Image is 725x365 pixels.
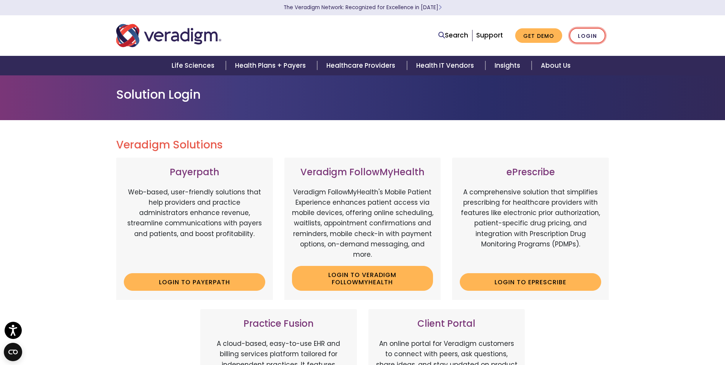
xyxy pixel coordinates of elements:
[460,187,601,267] p: A comprehensive solution that simplifies prescribing for healthcare providers with features like ...
[4,343,22,361] button: Open CMP widget
[284,4,442,11] a: The Veradigm Network: Recognized for Excellence in [DATE]Learn More
[116,87,609,102] h1: Solution Login
[460,273,601,291] a: Login to ePrescribe
[476,31,503,40] a: Support
[578,310,716,356] iframe: Drift Chat Widget
[460,167,601,178] h3: ePrescribe
[292,167,433,178] h3: Veradigm FollowMyHealth
[116,139,609,152] h2: Veradigm Solutions
[485,56,532,75] a: Insights
[569,28,605,44] a: Login
[124,273,265,291] a: Login to Payerpath
[376,318,517,329] h3: Client Portal
[226,56,317,75] a: Health Plans + Payers
[292,187,433,260] p: Veradigm FollowMyHealth's Mobile Patient Experience enhances patient access via mobile devices, o...
[438,30,468,41] a: Search
[116,23,221,48] img: Veradigm logo
[124,187,265,267] p: Web-based, user-friendly solutions that help providers and practice administrators enhance revenu...
[124,167,265,178] h3: Payerpath
[292,266,433,291] a: Login to Veradigm FollowMyHealth
[407,56,485,75] a: Health IT Vendors
[532,56,580,75] a: About Us
[208,318,349,329] h3: Practice Fusion
[438,4,442,11] span: Learn More
[162,56,226,75] a: Life Sciences
[317,56,407,75] a: Healthcare Providers
[515,28,562,43] a: Get Demo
